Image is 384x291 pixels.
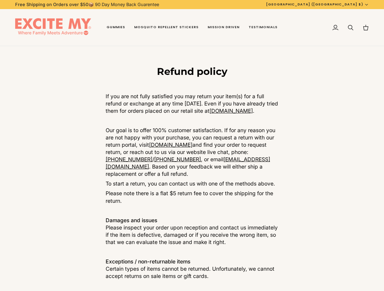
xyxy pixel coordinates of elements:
[106,217,279,246] p: Please inspect your order upon reception and contact us immediately if the item is defective, dam...
[262,2,373,7] button: [GEOGRAPHIC_DATA] ([GEOGRAPHIC_DATA] $)
[154,156,201,162] a: [PHONE_NUMBER]
[15,2,88,7] strong: Free Shipping on Orders over $50
[249,25,277,30] span: Testimonials
[106,258,279,280] p: Certain types of items cannot be returned. Unfortunately, we cannot accept returns on sale items ...
[134,25,199,30] span: Mosquito Repellent Stickers
[15,1,159,8] p: 📦 90 Day Money Back Guarentee
[15,18,91,37] img: EXCITE MY®
[106,190,279,204] p: Please note there is a flat $5 return fee to cover the shipping for the return.
[208,25,240,30] span: Mission Driven
[107,25,125,30] span: Gummies
[149,142,192,148] a: [DOMAIN_NAME]
[106,65,279,78] h1: Refund policy
[106,217,157,223] strong: Damages and issues
[209,108,253,114] a: [DOMAIN_NAME]
[106,93,279,115] p: If you are not fully satisfied you may return your item(s) for a full refund or exchange at any t...
[106,156,152,162] a: [PHONE_NUMBER]
[106,258,190,265] strong: Exceptions / non-returnable items
[130,9,203,46] a: Mosquito Repellent Stickers
[106,180,279,187] p: To start a return, you can contact us with one of the methods above.
[203,9,244,46] a: Mission Driven
[244,9,282,46] a: Testimonials
[102,9,130,46] a: Gummies
[106,127,279,178] p: Our goal is to offer 100% customer satisfaction. If for any reason you are not happy with your pu...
